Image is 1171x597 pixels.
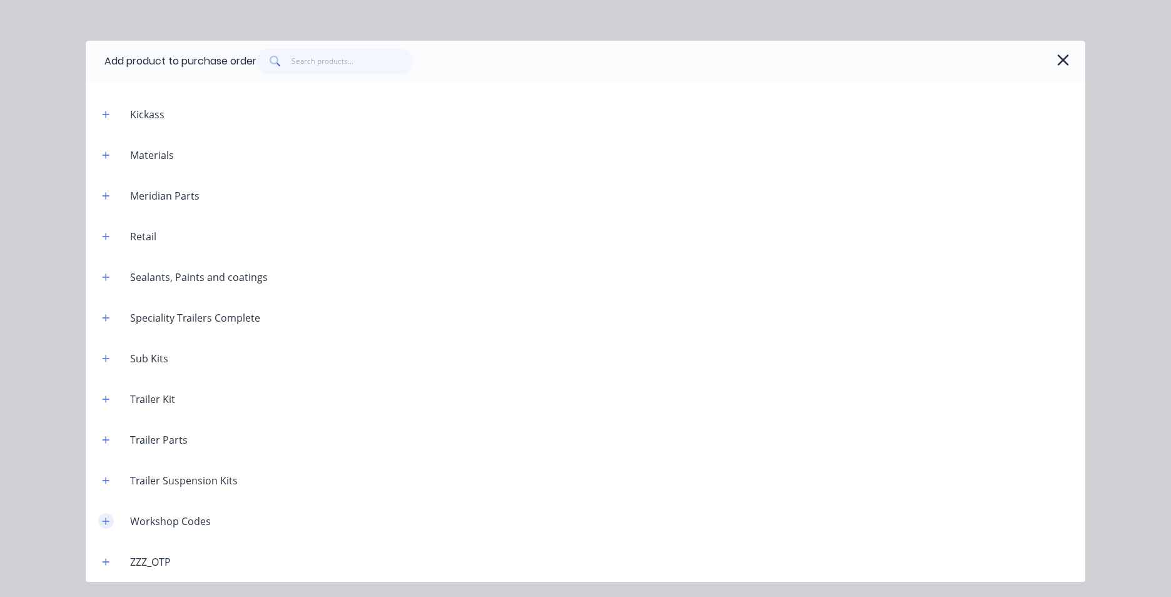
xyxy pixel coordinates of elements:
div: Trailer Parts [120,432,198,447]
input: Search products... [291,49,413,74]
div: Speciality Trailers Complete [120,310,270,325]
div: Meridian Parts [120,188,210,203]
div: Retail [120,229,166,244]
div: Workshop Codes [120,514,221,529]
div: Sub Kits [120,351,178,366]
div: Kickass [120,107,175,122]
div: Materials [120,148,184,163]
div: Trailer Kit [120,392,185,407]
div: Add product to purchase order [104,54,256,69]
div: Sealants, Paints and coatings [120,270,278,285]
div: Trailer Suspension Kits [120,473,248,488]
div: ZZZ_OTP [120,554,181,569]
